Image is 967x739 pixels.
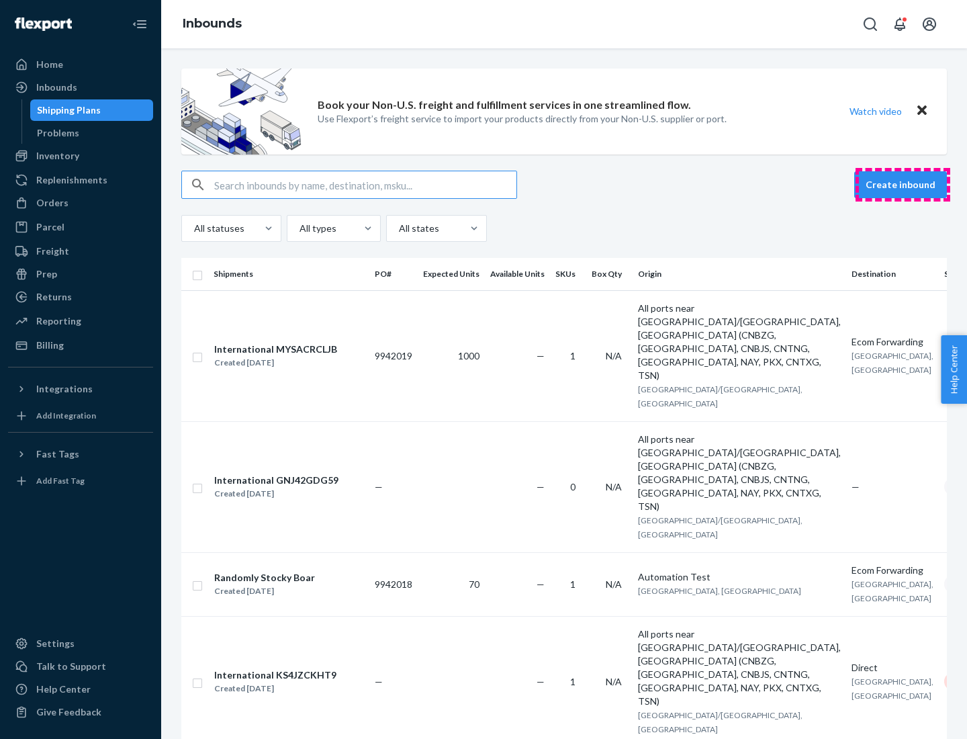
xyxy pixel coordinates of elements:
div: Direct [851,661,933,675]
div: Created [DATE] [214,487,338,501]
div: All ports near [GEOGRAPHIC_DATA]/[GEOGRAPHIC_DATA], [GEOGRAPHIC_DATA] (CNBZG, [GEOGRAPHIC_DATA], ... [638,627,841,708]
div: Settings [36,637,75,650]
div: Created [DATE] [214,584,315,598]
a: Add Integration [8,405,153,427]
div: Parcel [36,220,64,234]
span: N/A [606,578,622,590]
div: Shipping Plans [37,103,101,117]
img: Flexport logo [15,17,72,31]
div: Automation Test [638,570,841,584]
div: Reporting [36,314,81,328]
a: Help Center [8,679,153,700]
span: N/A [606,481,622,492]
th: Expected Units [418,258,485,290]
p: Use Flexport’s freight service to import your products directly from your Non-U.S. supplier or port. [318,112,727,126]
a: Inventory [8,145,153,167]
div: Orders [36,196,68,210]
span: — [537,350,545,361]
span: — [537,481,545,492]
span: [GEOGRAPHIC_DATA], [GEOGRAPHIC_DATA] [638,586,801,596]
a: Returns [8,286,153,308]
button: Create inbound [854,171,947,198]
th: Box Qty [586,258,633,290]
div: Randomly Stocky Boar [214,571,315,584]
a: Settings [8,633,153,654]
span: 1 [570,578,575,590]
span: 70 [469,578,479,590]
span: — [375,481,383,492]
td: 9942018 [369,552,418,616]
button: Open Search Box [857,11,884,38]
a: Replenishments [8,169,153,191]
span: 1 [570,350,575,361]
a: Parcel [8,216,153,238]
a: Reporting [8,310,153,332]
button: Help Center [941,335,967,404]
span: [GEOGRAPHIC_DATA], [GEOGRAPHIC_DATA] [851,677,933,701]
span: [GEOGRAPHIC_DATA], [GEOGRAPHIC_DATA] [851,351,933,375]
div: Fast Tags [36,447,79,461]
a: Prep [8,263,153,285]
a: Talk to Support [8,656,153,677]
div: Problems [37,126,79,140]
ol: breadcrumbs [172,5,252,44]
span: N/A [606,350,622,361]
span: — [537,676,545,687]
span: [GEOGRAPHIC_DATA]/[GEOGRAPHIC_DATA], [GEOGRAPHIC_DATA] [638,710,802,734]
th: Available Units [485,258,550,290]
div: All ports near [GEOGRAPHIC_DATA]/[GEOGRAPHIC_DATA], [GEOGRAPHIC_DATA] (CNBZG, [GEOGRAPHIC_DATA], ... [638,302,841,382]
input: All statuses [193,222,194,235]
span: 1000 [458,350,479,361]
button: Close Navigation [126,11,153,38]
span: [GEOGRAPHIC_DATA]/[GEOGRAPHIC_DATA], [GEOGRAPHIC_DATA] [638,384,802,408]
div: Give Feedback [36,705,101,719]
span: 1 [570,676,575,687]
a: Inbounds [183,16,242,31]
div: Home [36,58,63,71]
span: — [537,578,545,590]
div: Help Center [36,683,91,696]
button: Open notifications [886,11,913,38]
a: Problems [30,122,154,144]
th: PO# [369,258,418,290]
div: Integrations [36,382,93,396]
div: International MYSACRCLJB [214,343,337,356]
button: Fast Tags [8,443,153,465]
input: All states [398,222,399,235]
div: Add Integration [36,410,96,421]
span: [GEOGRAPHIC_DATA]/[GEOGRAPHIC_DATA], [GEOGRAPHIC_DATA] [638,515,802,539]
button: Watch video [841,101,911,121]
div: All ports near [GEOGRAPHIC_DATA]/[GEOGRAPHIC_DATA], [GEOGRAPHIC_DATA] (CNBZG, [GEOGRAPHIC_DATA], ... [638,433,841,513]
div: Billing [36,339,64,352]
div: Created [DATE] [214,356,337,369]
button: Close [913,101,931,121]
div: Inventory [36,149,79,163]
div: Prep [36,267,57,281]
th: Origin [633,258,846,290]
a: Add Fast Tag [8,470,153,492]
div: International GNJ42GDG59 [214,474,338,487]
div: Add Fast Tag [36,475,85,486]
div: Talk to Support [36,660,106,673]
div: Inbounds [36,81,77,94]
span: 0 [570,481,575,492]
div: Ecom Forwarding [851,335,933,349]
a: Orders [8,192,153,214]
a: Billing [8,335,153,356]
span: N/A [606,676,622,687]
div: Replenishments [36,173,107,187]
span: — [375,676,383,687]
div: Created [DATE] [214,682,336,695]
span: — [851,481,860,492]
a: Freight [8,241,153,262]
a: Inbounds [8,77,153,98]
a: Home [8,54,153,75]
button: Give Feedback [8,701,153,723]
input: All types [298,222,300,235]
a: Shipping Plans [30,99,154,121]
th: SKUs [550,258,586,290]
span: [GEOGRAPHIC_DATA], [GEOGRAPHIC_DATA] [851,579,933,603]
div: Freight [36,245,69,258]
div: Ecom Forwarding [851,564,933,577]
